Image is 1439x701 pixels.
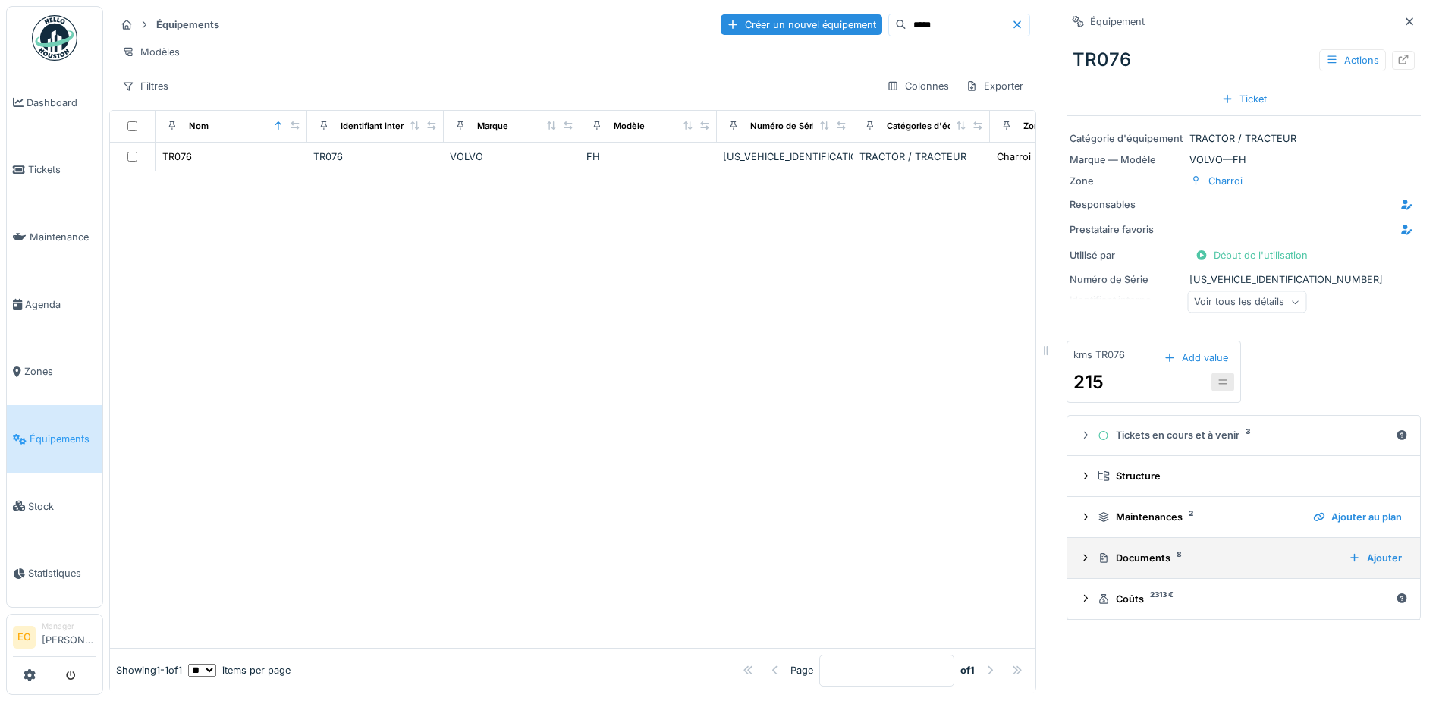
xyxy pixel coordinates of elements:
[7,540,102,608] a: Statistiques
[42,621,96,653] li: [PERSON_NAME]
[7,137,102,204] a: Tickets
[1070,248,1183,262] div: Utilisé par
[115,75,175,97] div: Filtres
[115,41,187,63] div: Modèles
[1343,548,1408,568] div: Ajouter
[24,364,96,379] span: Zones
[1098,551,1337,565] div: Documents
[1070,272,1183,287] div: Numéro de Série
[997,149,1031,164] div: Charroi
[1158,347,1234,368] div: Add value
[7,405,102,473] a: Équipements
[723,149,847,164] div: [US_VEHICLE_IDENTIFICATION_NUMBER]
[1070,131,1418,146] div: TRACTOR / TRACTEUR
[1073,347,1125,362] div: kms TR076
[30,230,96,244] span: Maintenance
[1073,503,1414,531] summary: Maintenances2Ajouter au plan
[1073,544,1414,572] summary: Documents8Ajouter
[7,473,102,540] a: Stock
[1070,131,1183,146] div: Catégorie d'équipement
[150,17,225,32] strong: Équipements
[42,621,96,632] div: Manager
[1098,510,1301,524] div: Maintenances
[7,69,102,137] a: Dashboard
[1067,40,1421,80] div: TR076
[960,663,975,677] strong: of 1
[341,120,414,133] div: Identifiant interne
[13,626,36,649] li: EO
[32,15,77,61] img: Badge_color-CXgf-gQk.svg
[880,75,956,97] div: Colonnes
[790,663,813,677] div: Page
[162,149,192,164] div: TR076
[586,149,711,164] div: FH
[189,120,209,133] div: Nom
[1090,14,1145,29] div: Équipement
[30,432,96,446] span: Équipements
[887,120,992,133] div: Catégories d'équipement
[13,621,96,657] a: EO Manager[PERSON_NAME]
[1070,222,1183,237] div: Prestataire favoris
[1070,152,1418,167] div: VOLVO — FH
[1073,585,1414,613] summary: Coûts2313 €
[1070,197,1183,212] div: Responsables
[27,96,96,110] span: Dashboard
[1187,291,1306,313] div: Voir tous les détails
[1098,469,1402,483] div: Structure
[188,663,291,677] div: items per page
[1208,174,1243,188] div: Charroi
[859,149,984,164] div: TRACTOR / TRACTEUR
[313,149,438,164] div: TR076
[28,499,96,514] span: Stock
[1098,428,1390,442] div: Tickets en cours et à venir
[1189,245,1314,266] div: Début de l'utilisation
[1070,174,1183,188] div: Zone
[450,149,574,164] div: VOLVO
[1319,49,1386,71] div: Actions
[7,203,102,271] a: Maintenance
[959,75,1030,97] div: Exporter
[477,120,508,133] div: Marque
[614,120,645,133] div: Modèle
[116,663,182,677] div: Showing 1 - 1 of 1
[7,338,102,406] a: Zones
[1215,89,1273,109] div: Ticket
[1070,152,1183,167] div: Marque — Modèle
[28,162,96,177] span: Tickets
[1073,369,1104,396] div: 215
[1307,507,1408,527] div: Ajouter au plan
[750,120,820,133] div: Numéro de Série
[1098,592,1390,606] div: Coûts
[7,271,102,338] a: Agenda
[28,566,96,580] span: Statistiques
[721,14,882,35] div: Créer un nouvel équipement
[1073,422,1414,450] summary: Tickets en cours et à venir3
[1023,120,1045,133] div: Zone
[1073,462,1414,490] summary: Structure
[25,297,96,312] span: Agenda
[1070,272,1418,287] div: [US_VEHICLE_IDENTIFICATION_NUMBER]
